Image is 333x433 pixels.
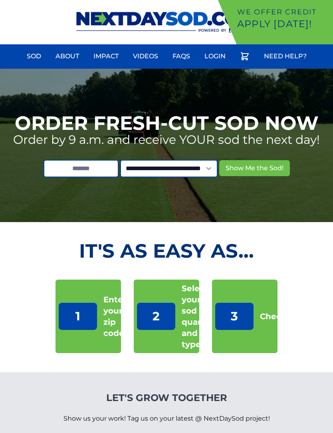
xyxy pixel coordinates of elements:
a: Sod [22,47,46,66]
button: Show Me the Sod! [219,160,290,176]
a: About [51,47,84,66]
p: Select your sod quantity and type. [182,283,218,350]
a: Videos [128,47,163,66]
p: We offer Credit [237,6,330,18]
p: 2 [137,303,175,330]
h4: Let's Grow Together [63,391,270,404]
p: Show us your work! Tag us on your latest @ NextDaySod project! [63,404,270,433]
p: Enter your zip code. [103,294,127,339]
p: Checkout! [260,311,303,322]
p: Order by 9 a.m. and receive YOUR sod the next day! [13,133,320,147]
p: 1 [59,303,97,330]
a: Login [200,47,230,66]
a: FAQs [168,47,195,66]
h2: It's as Easy As... [55,241,277,260]
a: Need Help? [259,47,311,66]
p: Apply [DATE]! [237,18,330,30]
a: Impact [89,47,123,66]
h1: Order Fresh-Cut Sod Now [15,113,319,133]
p: 3 [215,303,254,330]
